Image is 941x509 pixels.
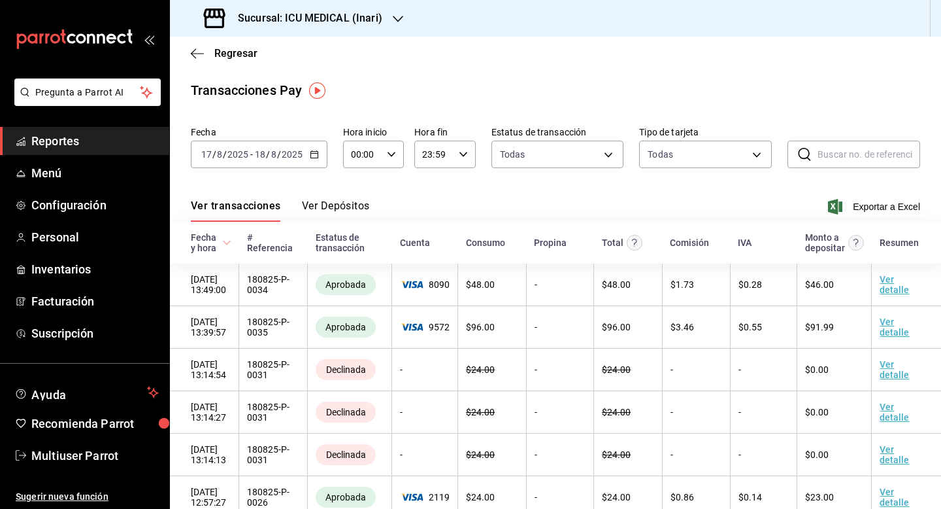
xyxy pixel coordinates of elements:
span: Exportar a Excel [831,199,920,215]
button: open_drawer_menu [144,34,154,44]
div: Todas [648,148,673,161]
div: Transacciones cobradas de manera exitosa. [316,317,376,338]
span: Configuración [31,196,159,214]
a: Ver detalle [880,487,909,508]
span: / [277,149,281,160]
a: Ver detalle [880,274,909,295]
a: Pregunta a Parrot AI [9,95,161,109]
span: Recomienda Parrot [31,415,159,432]
span: / [212,149,216,160]
span: $ 0.55 [738,322,762,332]
span: $ 24.00 [602,449,631,460]
span: Inventarios [31,260,159,278]
a: Ver detalle [880,402,909,423]
td: 180825-P-0035 [239,306,308,349]
span: $ 1.73 [670,279,694,290]
span: $ 96.00 [466,322,495,332]
span: $ 46.00 [805,279,834,290]
button: Ver Depósitos [302,200,370,222]
span: - [250,149,253,160]
span: $ 91.99 [805,322,834,332]
div: Transacciones cobradas de manera exitosa. [316,274,376,295]
td: 180825-P-0034 [239,264,308,306]
td: - [662,434,730,476]
td: 180825-P-0031 [239,349,308,391]
span: Declinada [321,407,371,417]
span: $ 24.00 [602,407,631,417]
td: - [662,349,730,391]
span: 8090 [400,279,450,290]
input: -- [201,149,212,160]
td: - [526,349,594,391]
span: $ 24.00 [466,407,495,417]
input: -- [271,149,277,160]
span: $ 0.14 [738,492,762,502]
span: Aprobada [320,322,371,332]
input: Buscar no. de referencia [817,141,920,167]
div: Comisión [670,237,709,248]
svg: Este monto equivale al total pagado por el comensal antes de aplicar Comisión e IVA. [627,235,642,251]
div: Transacciones Pay [191,80,302,100]
div: IVA [738,237,751,248]
input: ---- [227,149,249,160]
td: - [662,391,730,434]
div: Transacciones declinadas por el banco emisor. No se hace ningún cargo al tarjetahabiente ni al co... [316,444,376,465]
td: - [730,349,797,391]
span: Pregunta a Parrot AI [35,86,140,99]
span: Aprobada [320,279,371,290]
td: - [392,391,458,434]
td: - [730,391,797,434]
a: Ver detalle [880,317,909,338]
td: - [526,391,594,434]
span: Sugerir nueva función [16,490,159,504]
span: $ 0.28 [738,279,762,290]
h3: Sucursal: ICU MEDICAL (Inari) [227,10,382,26]
input: -- [254,149,266,160]
span: $ 0.86 [670,492,694,502]
span: Declinada [321,364,371,375]
td: [DATE] 13:39:57 [170,306,239,349]
span: Aprobada [320,492,371,502]
span: / [223,149,227,160]
span: Suscripción [31,325,159,342]
span: $ 48.00 [602,279,631,290]
div: Estatus de transacción [316,232,384,253]
span: Regresar [214,47,257,60]
button: Tooltip marker [309,82,325,99]
span: 2119 [400,492,450,502]
td: 180825-P-0031 [239,434,308,476]
span: $ 3.46 [670,322,694,332]
span: $ 24.00 [602,364,631,375]
span: Declinada [321,449,371,460]
td: [DATE] 13:14:13 [170,434,239,476]
label: Hora fin [414,128,475,137]
span: / [266,149,270,160]
button: Ver transacciones [191,200,281,222]
div: Total [602,237,623,248]
td: - [730,434,797,476]
a: Ver detalle [880,444,909,465]
button: Regresar [191,47,257,60]
td: [DATE] 13:49:00 [170,264,239,306]
span: $ 96.00 [602,322,631,332]
span: $ 48.00 [466,279,495,290]
td: [DATE] 13:14:54 [170,349,239,391]
input: ---- [281,149,303,160]
div: Resumen [880,237,919,248]
label: Fecha [191,128,327,137]
div: Transacciones cobradas de manera exitosa. [316,487,376,508]
span: Reportes [31,132,159,150]
span: Facturación [31,292,159,310]
input: -- [216,149,223,160]
td: - [392,349,458,391]
span: $ 24.00 [466,449,495,460]
span: $ 24.00 [602,492,631,502]
td: 180825-P-0031 [239,391,308,434]
td: - [526,434,594,476]
span: $ 24.00 [466,492,495,502]
td: $0.00 [797,391,872,434]
div: navigation tabs [191,200,370,222]
div: Fecha y hora [191,232,220,253]
span: $ 23.00 [805,492,834,502]
button: Pregunta a Parrot AI [14,79,161,106]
